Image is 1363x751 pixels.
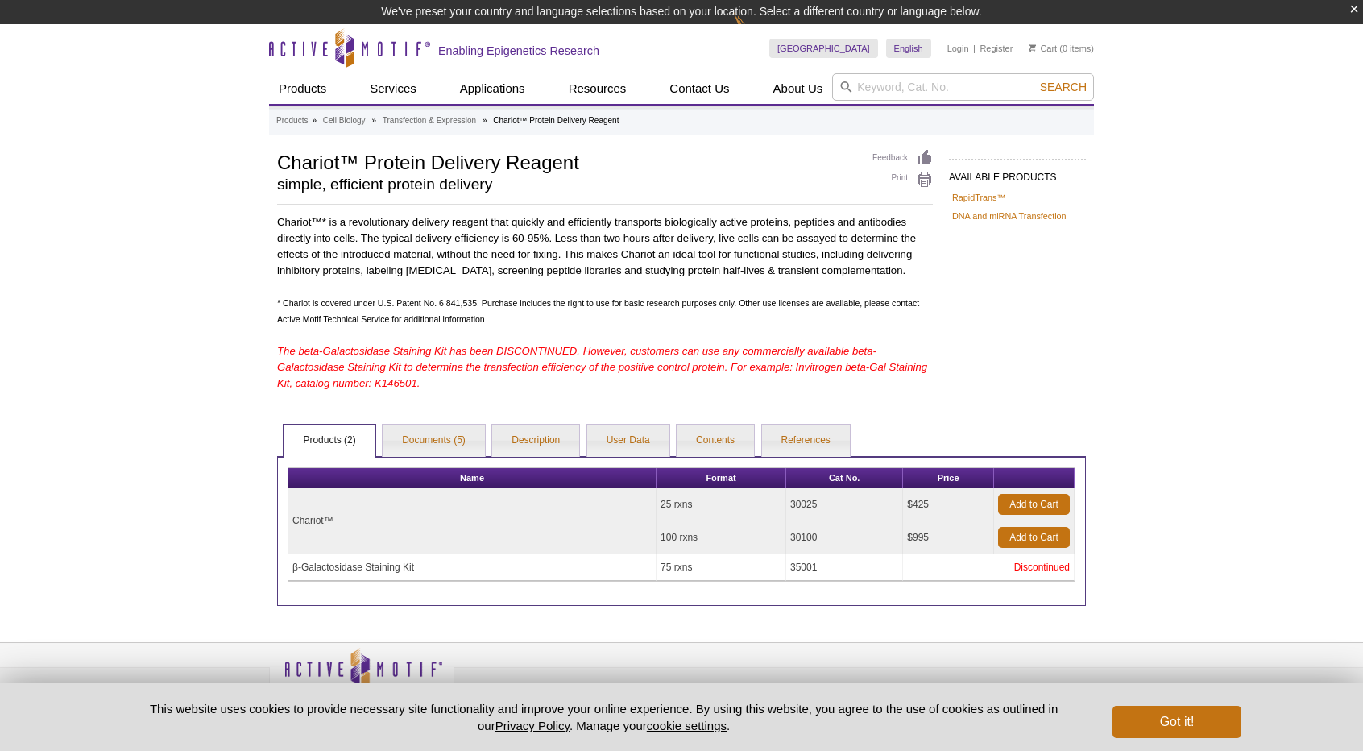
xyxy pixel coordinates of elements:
[312,116,317,125] li: »
[952,209,1067,223] a: DNA and miRNA Transfection
[284,425,375,457] a: Products (2)
[277,345,927,389] span: The beta-Galactosidase Staining Kit has been DISCONTINUED. However, customers can use any commerc...
[276,114,308,128] a: Products
[872,149,933,167] a: Feedback
[360,73,426,104] a: Services
[872,171,933,189] a: Print
[288,468,657,488] th: Name
[786,554,903,581] td: 35001
[952,190,1005,205] a: RapidTrans™
[903,554,1075,581] td: Discontinued
[657,468,786,488] th: Format
[450,73,535,104] a: Applications
[492,425,579,457] a: Description
[383,425,485,457] a: Documents (5)
[323,114,366,128] a: Cell Biology
[903,468,994,488] th: Price
[1035,80,1092,94] button: Search
[495,719,570,732] a: Privacy Policy
[277,214,933,279] p: Chariot™* is a revolutionary delivery reagent that quickly and efficiently transports biologicall...
[1029,43,1057,54] a: Cart
[677,425,754,457] a: Contents
[277,298,919,324] span: * Chariot is covered under U.S. Patent No. 6,841,535. Purchase includes the right to use for basi...
[786,488,903,521] td: 30025
[786,468,903,488] th: Cat No.
[657,521,786,554] td: 100 rxns
[913,671,1034,707] table: Click to Verify - This site chose Symantec SSL for secure e-commerce and confidential communicati...
[269,73,336,104] a: Products
[269,643,454,708] img: Active Motif,
[973,39,976,58] li: |
[483,116,487,125] li: »
[288,488,657,554] td: Chariot™
[762,425,850,457] a: References
[947,43,969,54] a: Login
[980,43,1013,54] a: Register
[288,554,657,581] td: β-Galactosidase Staining Kit
[832,73,1094,101] input: Keyword, Cat. No.
[769,39,878,58] a: [GEOGRAPHIC_DATA]
[587,425,669,457] a: User Data
[493,116,619,125] li: Chariot™ Protein Delivery Reagent
[949,159,1086,188] h2: AVAILABLE PRODUCTS
[277,177,856,192] h2: simple, efficient protein delivery
[1040,81,1087,93] span: Search
[903,521,994,554] td: $995
[122,700,1086,734] p: This website uses cookies to provide necessary site functionality and improve your online experie...
[1029,39,1094,58] li: (0 items)
[277,149,856,173] h1: Chariot™ Protein Delivery Reagent
[1112,706,1241,738] button: Got it!
[786,521,903,554] td: 30100
[371,116,376,125] li: »
[647,719,727,732] button: cookie settings
[438,44,599,58] h2: Enabling Epigenetics Research
[1029,44,1036,52] img: Your Cart
[998,527,1070,548] a: Add to Cart
[998,494,1070,515] a: Add to Cart
[383,114,476,128] a: Transfection & Expression
[903,488,994,521] td: $425
[734,12,777,50] img: Change Here
[660,73,739,104] a: Contact Us
[657,554,786,581] td: 75 rxns
[764,73,833,104] a: About Us
[886,39,931,58] a: English
[559,73,636,104] a: Resources
[657,488,786,521] td: 25 rxns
